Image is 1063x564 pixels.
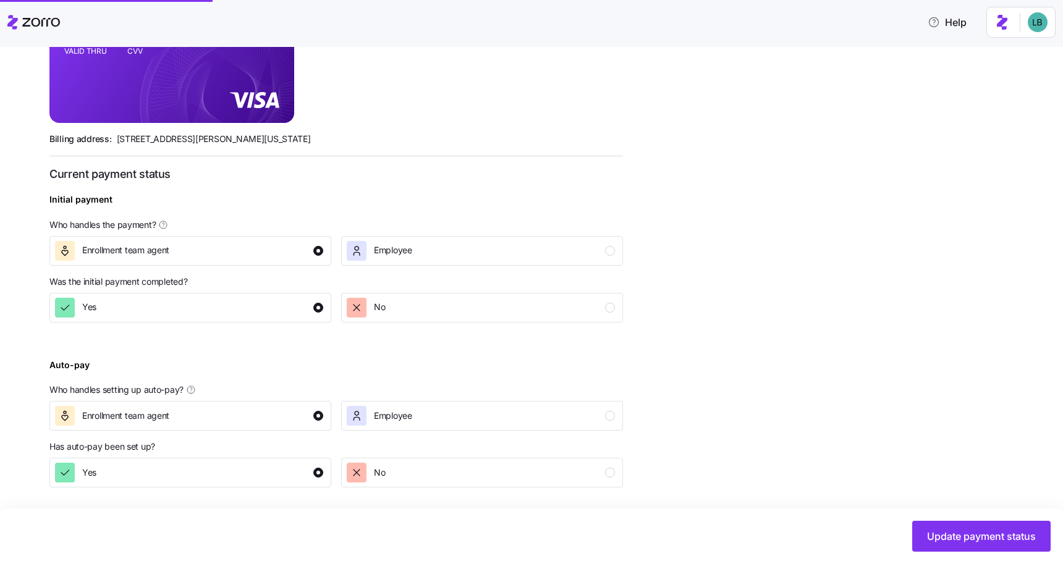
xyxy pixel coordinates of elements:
span: No [374,466,385,479]
img: 55738f7c4ee29e912ff6c7eae6e0401b [1028,12,1048,32]
span: Billing address: [49,133,112,145]
span: Update payment status [927,529,1036,544]
span: Yes [82,466,96,479]
span: Has auto-pay been set up? [49,440,155,453]
span: Who handles setting up auto-pay? [49,384,184,396]
span: Employee [374,244,412,256]
span: Who handles the payment? [49,219,156,231]
span: Was the initial payment completed? [49,276,187,288]
h3: Current payment status [49,166,623,182]
span: Enrollment team agent [82,244,169,256]
tspan: VALID THRU [64,47,107,56]
span: [STREET_ADDRESS][PERSON_NAME][US_STATE] [117,133,311,145]
tspan: CVV [127,47,143,56]
span: Enrollment team agent [82,410,169,422]
span: Yes [82,301,96,313]
span: No [374,301,385,313]
div: Initial payment [49,193,112,216]
span: Help [928,15,967,30]
span: Employee [374,410,412,422]
div: Auto-pay [49,358,90,382]
button: Update payment status [912,521,1051,552]
button: Help [918,10,976,35]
